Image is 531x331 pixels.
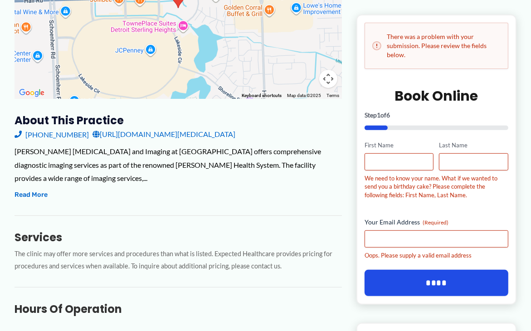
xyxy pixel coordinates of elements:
img: Google [17,87,47,99]
h2: There was a problem with your submission. Please review the fields below. [372,32,501,59]
label: Your Email Address [365,217,508,226]
a: Terms (opens in new tab) [326,93,339,98]
p: The clinic may offer more services and procedures than what is listed. Expected Healthcare provid... [15,248,342,273]
h2: Book Online [365,87,508,105]
span: 6 [386,111,390,119]
span: (Required) [423,219,448,225]
span: Map data ©2025 [287,93,321,98]
div: We need to know your name. What if we wanted to send you a birthday cake? Please complete the fol... [365,174,508,200]
div: [PERSON_NAME] [MEDICAL_DATA] and Imaging at [GEOGRAPHIC_DATA] offers comprehensive diagnostic ima... [15,145,342,185]
a: [PHONE_NUMBER] [15,127,89,141]
button: Map camera controls [319,70,337,88]
button: Read More [15,190,48,200]
label: Last Name [439,141,508,150]
a: [URL][DOMAIN_NAME][MEDICAL_DATA] [93,127,235,141]
h3: Hours of Operation [15,302,342,316]
p: Step of [365,112,508,118]
h3: About this practice [15,113,342,127]
h3: Services [15,230,342,244]
a: Open this area in Google Maps (opens a new window) [17,87,47,99]
label: First Name [365,141,434,150]
button: Keyboard shortcuts [242,92,282,99]
span: 1 [377,111,380,119]
div: Oops. Please supply a valid email address [365,251,508,259]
